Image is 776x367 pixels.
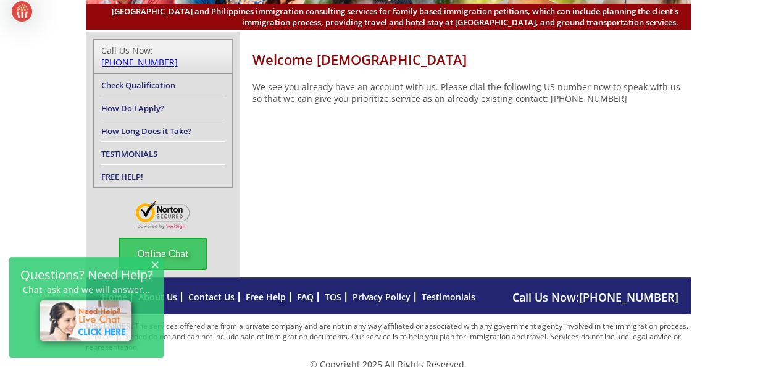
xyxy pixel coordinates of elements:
a: FREE HELP! [101,171,143,182]
h1: Welcome [DEMOGRAPHIC_DATA] [252,50,691,69]
span: Online Chat [119,238,207,270]
a: Privacy Policy [353,291,411,303]
a: [PHONE_NUMBER] [579,290,678,305]
p: : The services offered are from a private company and are not in any way affiliated or associated... [86,321,691,352]
a: How Long Does it Take? [101,125,191,137]
span: [GEOGRAPHIC_DATA] and Philippines immigration consulting services for family based immigration pe... [98,6,678,28]
a: Free Help [246,291,286,303]
img: live-chat-icon.png [34,295,140,349]
a: Check Qualification [101,80,175,91]
a: TESTIMONIALS [101,148,157,159]
span: Call Us Now: [512,290,678,305]
h2: Questions? Need Help? [15,269,157,280]
div: Call Us Now: [101,44,225,68]
span: × [151,259,159,269]
a: Contact Us [188,291,235,303]
a: TOS [325,291,341,303]
a: [PHONE_NUMBER] [101,56,178,68]
p: We see you already have an account with us. Please dial the following US number now to speak with... [252,81,691,104]
a: Testimonials [422,291,475,303]
a: FAQ [297,291,314,303]
a: How Do I Apply? [101,103,164,114]
p: Chat, ask and we will answer... [15,284,157,295]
